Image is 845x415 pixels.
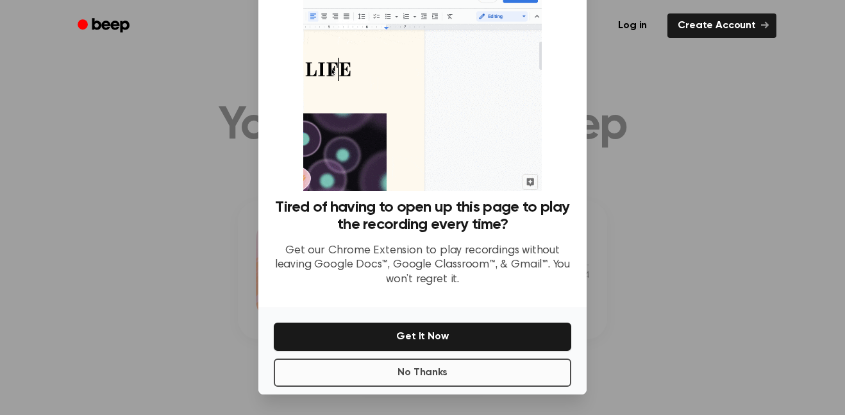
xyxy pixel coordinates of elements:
a: Log in [605,11,660,40]
button: Get It Now [274,323,571,351]
a: Create Account [667,13,776,38]
h3: Tired of having to open up this page to play the recording every time? [274,199,571,233]
p: Get our Chrome Extension to play recordings without leaving Google Docs™, Google Classroom™, & Gm... [274,244,571,287]
a: Beep [69,13,141,38]
button: No Thanks [274,359,571,387]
